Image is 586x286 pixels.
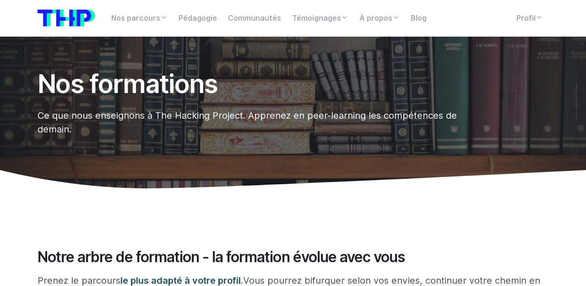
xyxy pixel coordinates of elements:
a: À propos [354,9,405,27]
span: le plus adapté à votre profil. [120,275,243,286]
h2: Notre arbre de formation - la formation évolue avec vous [38,248,548,266]
a: Profil [511,9,548,27]
a: Nos parcours [106,9,173,27]
a: Pédagogie [173,9,222,27]
a: Témoignages [287,9,354,27]
p: Ce que nous enseignons à The Hacking Project. Apprenez en peer-learning les compétences de demain. [38,109,461,137]
h1: Nos formations [38,70,461,98]
img: logo [38,10,95,27]
a: Communautés [222,9,287,27]
a: Blog [405,9,432,27]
